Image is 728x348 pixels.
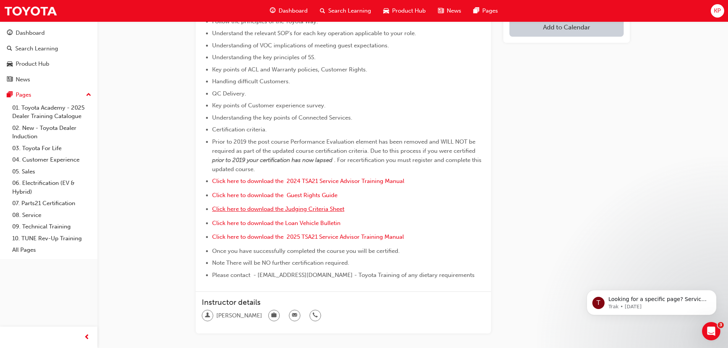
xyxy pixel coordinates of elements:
div: Pages [16,91,31,99]
span: QC Delivery. [212,90,246,97]
button: Pages [3,88,94,102]
span: guage-icon [7,30,13,37]
span: pages-icon [7,92,13,99]
h3: Instructor details [202,298,485,307]
a: 10. TUNE Rev-Up Training [9,233,94,244]
span: pages-icon [473,6,479,16]
a: guage-iconDashboard [264,3,314,19]
button: DashboardSearch LearningProduct HubNews [3,24,94,88]
span: KP [714,6,721,15]
a: search-iconSearch Learning [314,3,377,19]
div: Product Hub [16,60,49,68]
span: News [447,6,461,15]
span: car-icon [383,6,389,16]
span: Search Learning [328,6,371,15]
a: car-iconProduct Hub [377,3,432,19]
span: Understanding the key points of Connected Services. [212,114,352,121]
button: KP [711,4,724,18]
div: News [16,75,30,84]
span: man-icon [205,311,210,320]
a: 09. Technical Training [9,221,94,233]
span: guage-icon [270,6,276,16]
a: 05. Sales [9,166,94,178]
span: news-icon [438,6,444,16]
a: 02. New - Toyota Dealer Induction [9,122,94,142]
a: 06. Electrification (EV & Hybrid) [9,177,94,197]
a: Click here to download the Loan Vehicle Bulletin [212,220,340,227]
span: up-icon [86,90,91,100]
span: Key points of ACL and Warranty policies, Customer Rights. [212,66,367,73]
span: Dashboard [279,6,308,15]
span: Key points of Customer experience survey. [212,102,326,109]
a: Search Learning [3,42,94,56]
span: Understanding the key principles of 5S. [212,54,316,61]
span: Product Hub [392,6,426,15]
span: . For recertification you must register and complete this updated course. [212,157,483,173]
a: Click here to download the 2025 TSA21 Service Advisor Training Manual [212,233,404,240]
span: Once you have successfully completed the course you will be certified. [212,248,400,254]
a: Click here to download the Guest Rights Guide [212,192,337,199]
span: Pages [482,6,498,15]
span: car-icon [7,61,13,68]
button: Add to Calendar [509,18,624,37]
span: news-icon [7,76,13,83]
span: search-icon [7,45,12,52]
a: All Pages [9,244,94,256]
div: Search Learning [15,44,58,53]
a: 07. Parts21 Certification [9,197,94,209]
iframe: Intercom live chat [702,322,720,340]
a: News [3,73,94,87]
a: 04. Customer Experience [9,154,94,166]
a: news-iconNews [432,3,467,19]
a: 08. Service [9,209,94,221]
span: Please contact - [EMAIL_ADDRESS][DOMAIN_NAME] - Toyota Training of any dietary requirements [212,272,475,278]
span: Understand the relevant SOP's for each key operation applicable to your role. [212,30,416,37]
span: Note There will be NO further certification required. [212,259,349,266]
a: pages-iconPages [467,3,504,19]
span: search-icon [320,6,325,16]
a: Dashboard [3,26,94,40]
span: phone-icon [313,311,318,320]
a: Click here to download the 2024 TSA21 Service Advisor Training Manual [212,178,404,185]
iframe: Intercom notifications message [575,274,728,327]
a: 03. Toyota For Life [9,142,94,154]
span: Prior to 2019 the post course Performance Evaluation element has been removed and WILL NOT be req... [212,138,477,154]
a: 01. Toyota Academy - 2025 Dealer Training Catalogue [9,102,94,122]
span: briefcase-icon [271,311,277,320]
span: Certification criteria. [212,126,267,133]
span: Follow the principles of the Toyota Way. [212,18,318,25]
div: Dashboard [16,29,45,37]
span: [PERSON_NAME] [216,311,262,320]
span: 3 [718,322,724,328]
span: email-icon [292,311,297,320]
a: Click here to download the Judging Criteria Sheet [212,206,344,212]
span: prior to 2019 your certification has now lapsed [212,157,332,163]
span: prev-icon [84,333,90,342]
span: Handling difficult Customers. [212,78,290,85]
span: Understanding of VOC implications of meeting guest expectations. [212,42,389,49]
img: Trak [4,2,57,19]
a: Product Hub [3,57,94,71]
